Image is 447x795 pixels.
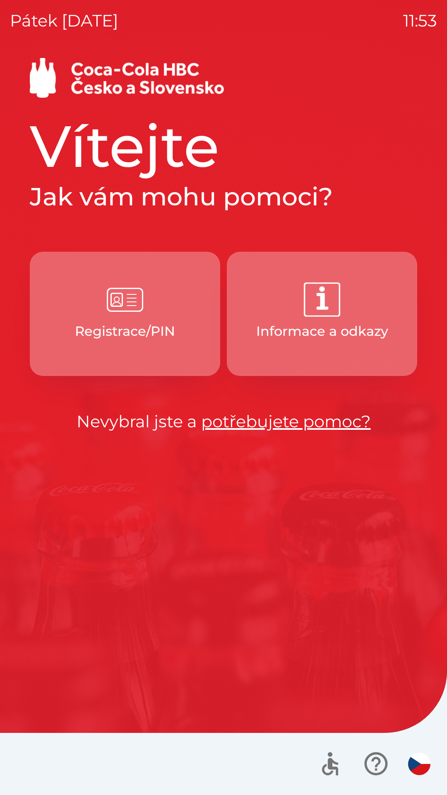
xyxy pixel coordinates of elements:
[408,753,430,775] img: cs flag
[107,282,143,318] img: e6b0946f-9245-445c-9933-d8d2cebc90cb.png
[30,111,417,181] h1: Vítejte
[227,252,417,376] button: Informace a odkazy
[403,8,437,33] p: 11:53
[256,321,388,341] p: Informace a odkazy
[304,282,340,318] img: 2da3ce84-b443-4ada-b987-6433ed45e4b0.png
[10,8,118,33] p: pátek [DATE]
[75,321,175,341] p: Registrace/PIN
[30,58,417,98] img: Logo
[30,409,417,434] p: Nevybral jste a
[30,181,417,212] h2: Jak vám mohu pomoci?
[30,252,220,376] button: Registrace/PIN
[201,411,371,431] a: potřebujete pomoc?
